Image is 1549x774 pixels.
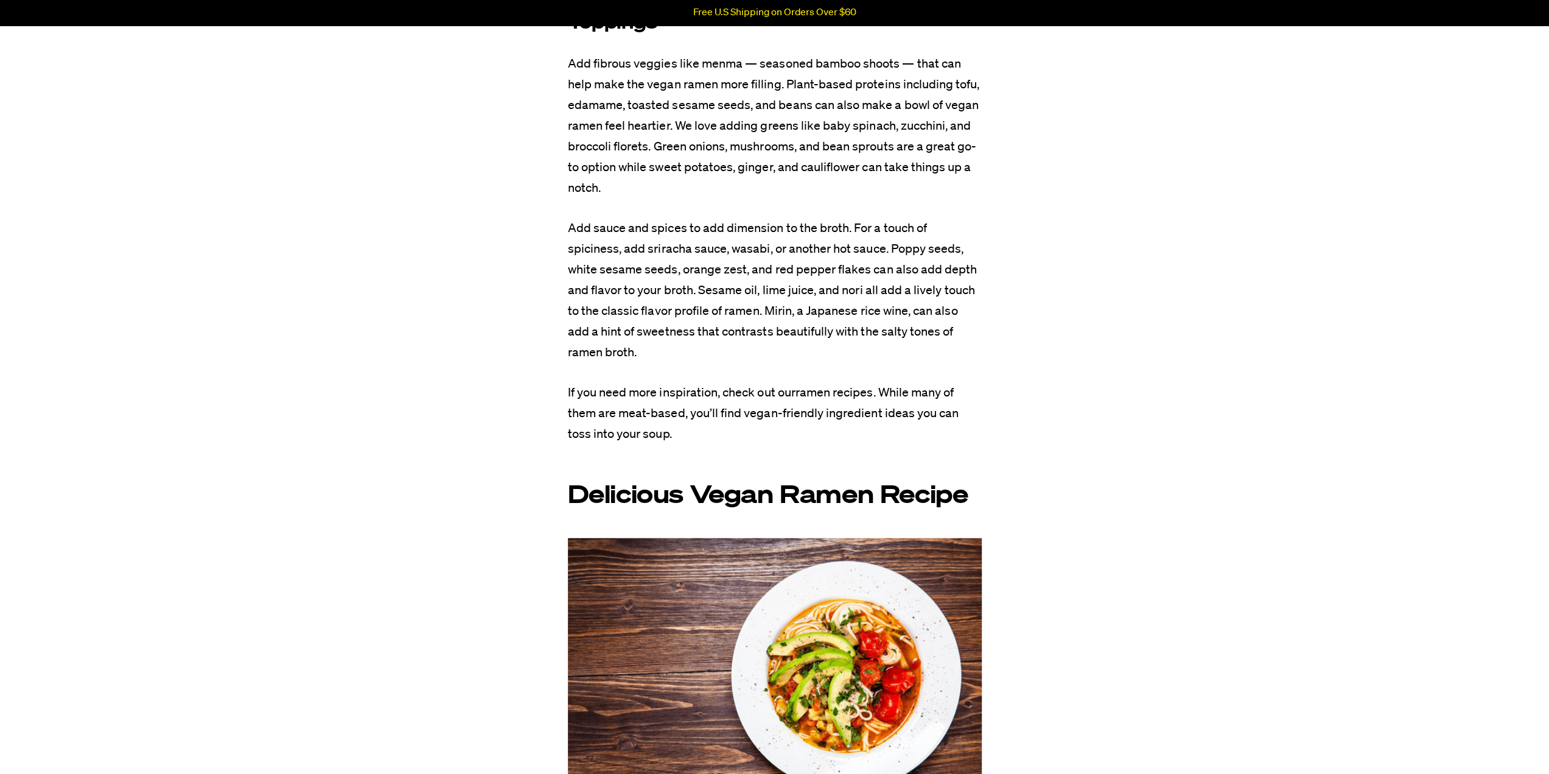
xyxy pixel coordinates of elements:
span: Add fibrous veggies like menma — seasoned bamboo shoots — that can help make the vegan ramen more... [568,58,980,194]
span: If you need more inspiration, check out our . While many of them are meat-based, you’ll find vega... [568,387,959,440]
span: Add sauce and spices to add dimension to the broth. For a touch of spiciness, add sriracha sauce,... [568,222,977,359]
b: Delicious Vegan Ramen Recipe [568,484,968,508]
a: ramen recipes [795,387,873,399]
p: Free U.S Shipping on Orders Over $60 [693,7,856,18]
b: Toppings [568,15,657,33]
